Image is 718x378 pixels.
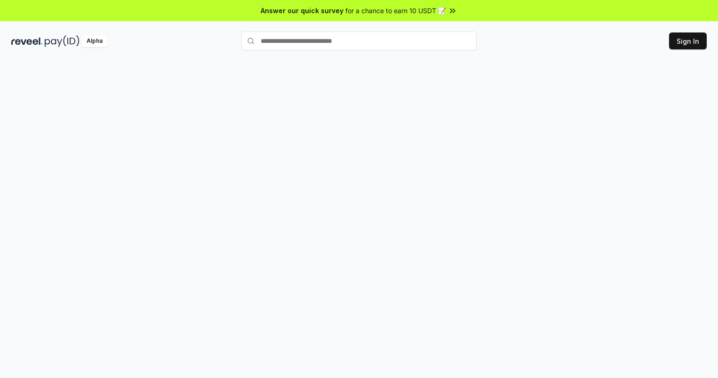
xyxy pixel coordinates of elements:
img: pay_id [45,35,80,47]
span: Answer our quick survey [261,6,343,16]
span: for a chance to earn 10 USDT 📝 [345,6,446,16]
div: Alpha [81,35,108,47]
img: reveel_dark [11,35,43,47]
button: Sign In [669,32,707,49]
